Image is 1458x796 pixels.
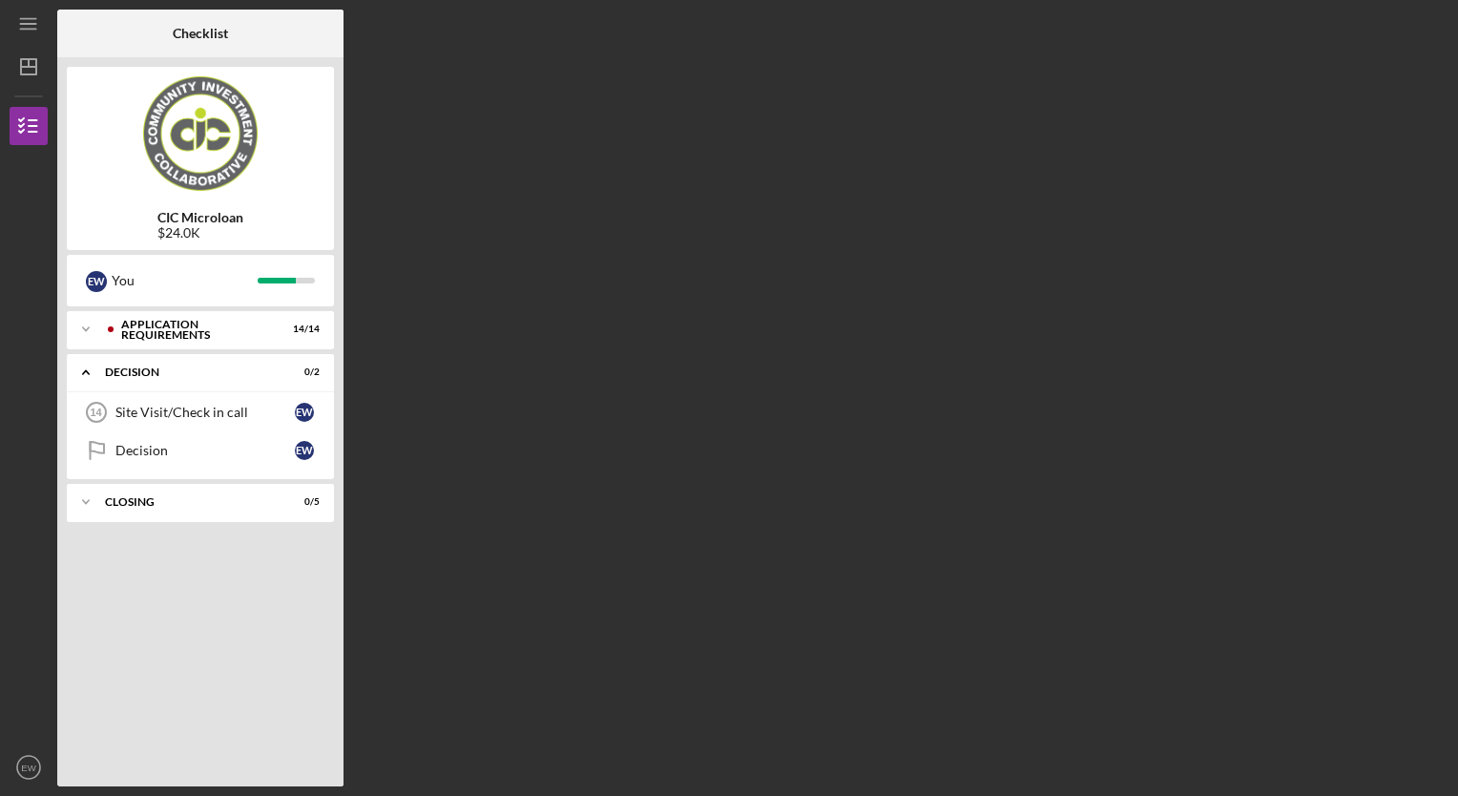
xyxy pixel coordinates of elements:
[76,393,324,431] a: 14Site Visit/Check in callEW
[10,748,48,786] button: EW
[295,441,314,460] div: E W
[173,26,228,41] b: Checklist
[157,210,243,225] b: CIC Microloan
[295,403,314,422] div: E W
[21,763,36,773] text: EW
[115,405,295,420] div: Site Visit/Check in call
[90,407,102,418] tspan: 14
[285,496,320,508] div: 0 / 5
[76,431,324,470] a: DecisionEW
[67,76,334,191] img: Product logo
[115,443,295,458] div: Decision
[105,496,272,508] div: CLOSING
[285,367,320,378] div: 0 / 2
[285,324,320,335] div: 14 / 14
[121,319,272,341] div: APPLICATION REQUIREMENTS
[157,225,243,241] div: $24.0K
[105,367,272,378] div: Decision
[112,264,258,297] div: You
[86,271,107,292] div: E W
